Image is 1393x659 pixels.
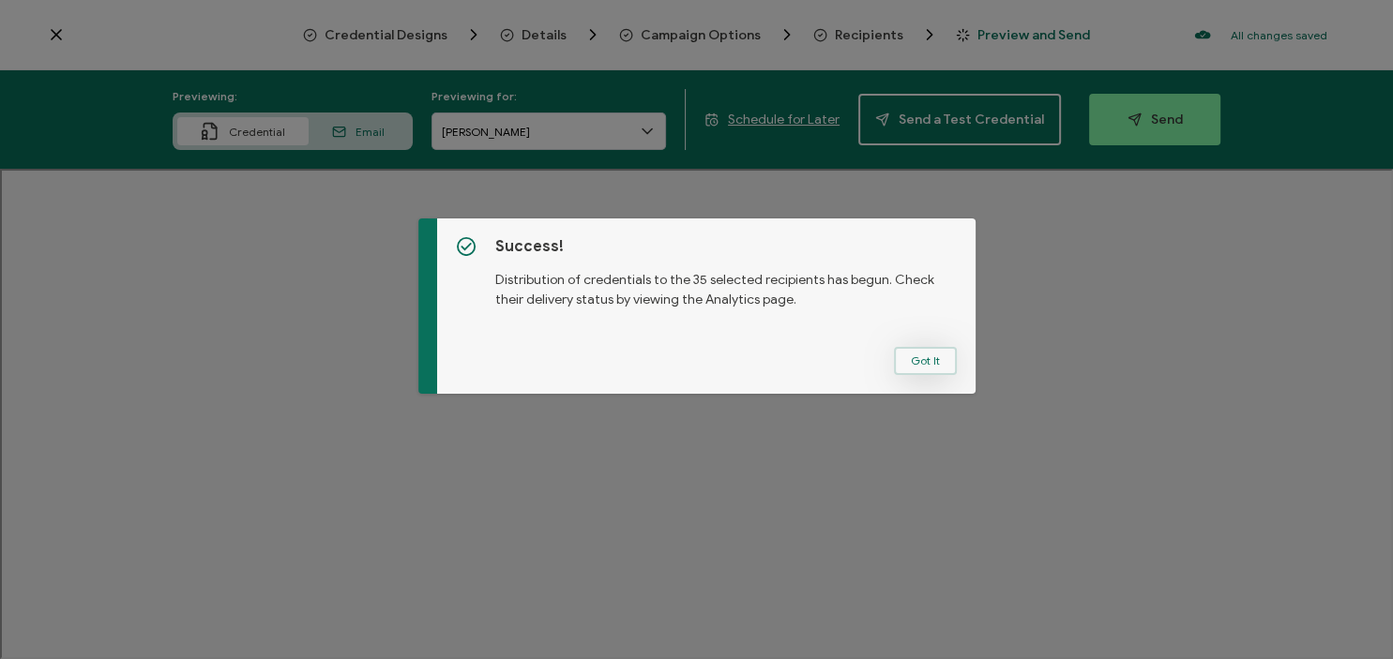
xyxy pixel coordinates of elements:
p: Distribution of credentials to the 35 selected recipients has begun. Check their delivery status ... [495,256,957,309]
h5: Success! [495,237,957,256]
iframe: Chat Widget [1299,569,1393,659]
button: Got It [894,347,957,375]
div: dialog [418,218,976,394]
